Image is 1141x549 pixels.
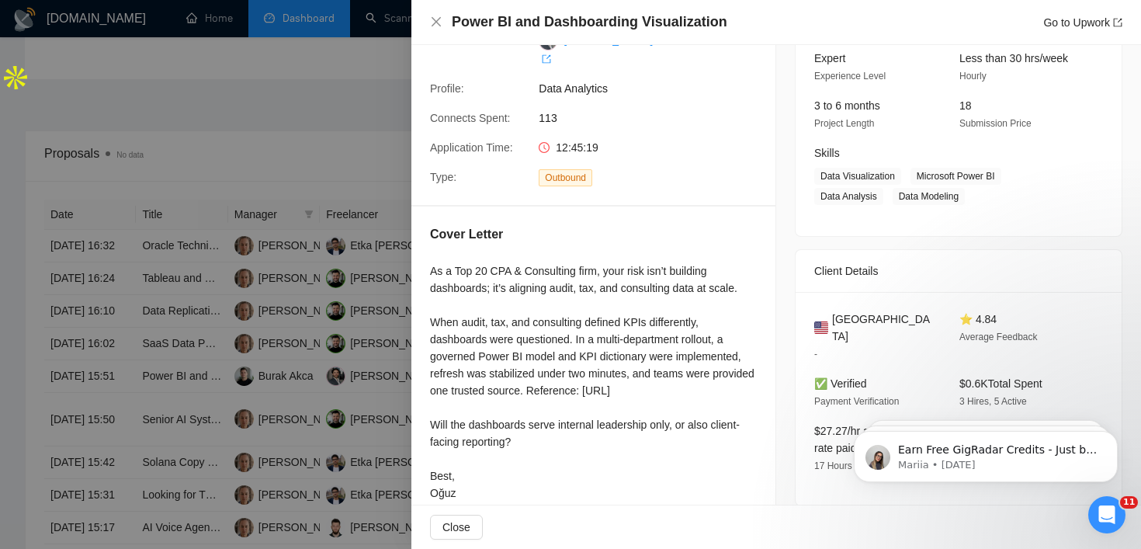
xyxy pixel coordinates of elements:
span: clock-circle [539,142,550,153]
span: Application Time: [430,141,513,154]
a: Go to Upworkexport [1043,16,1122,29]
h5: Cover Letter [430,225,503,244]
span: 18 [959,99,972,112]
span: 3 to 6 months [814,99,880,112]
span: [GEOGRAPHIC_DATA] [832,311,935,345]
span: $0.6K Total Spent [959,377,1042,390]
span: Type: [430,171,456,183]
span: Skills [814,147,840,159]
span: 12:45:19 [556,141,598,154]
div: Client Details [814,250,1103,292]
iframe: Intercom notifications message [831,398,1141,507]
h4: Power BI and Dashboarding Visualization [452,12,727,32]
span: Project Length [814,118,874,129]
span: 17 Hours [814,460,852,471]
iframe: Intercom live chat [1088,496,1125,533]
span: Data Modeling [893,188,965,205]
div: As a Top 20 CPA & Consulting firm, your risk isn’t building dashboards; it’s aligning audit, tax,... [430,262,757,502]
span: Submission Price [959,118,1032,129]
span: 3 Hires, 5 Active [959,396,1027,407]
span: ⭐ 4.84 [959,313,997,325]
span: ✅ Verified [814,377,867,390]
span: close [430,16,442,28]
span: Payment Verification [814,396,899,407]
span: Data Visualization [814,168,901,185]
span: Profile: [430,82,464,95]
span: Microsoft Power BI [910,168,1001,185]
button: Close [430,16,442,29]
span: Data Analysis [814,188,883,205]
span: Outbound [539,169,592,186]
span: Average Feedback [959,332,1038,342]
span: 113 [539,109,772,127]
span: $27.27/hr avg hourly rate paid [814,425,914,454]
span: - [814,349,817,360]
span: Close [442,519,470,536]
span: Connects Spent: [430,112,511,124]
span: 11 [1120,496,1138,509]
span: export [1113,18,1122,27]
button: Close [430,515,483,540]
img: 🇺🇸 [814,319,828,336]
